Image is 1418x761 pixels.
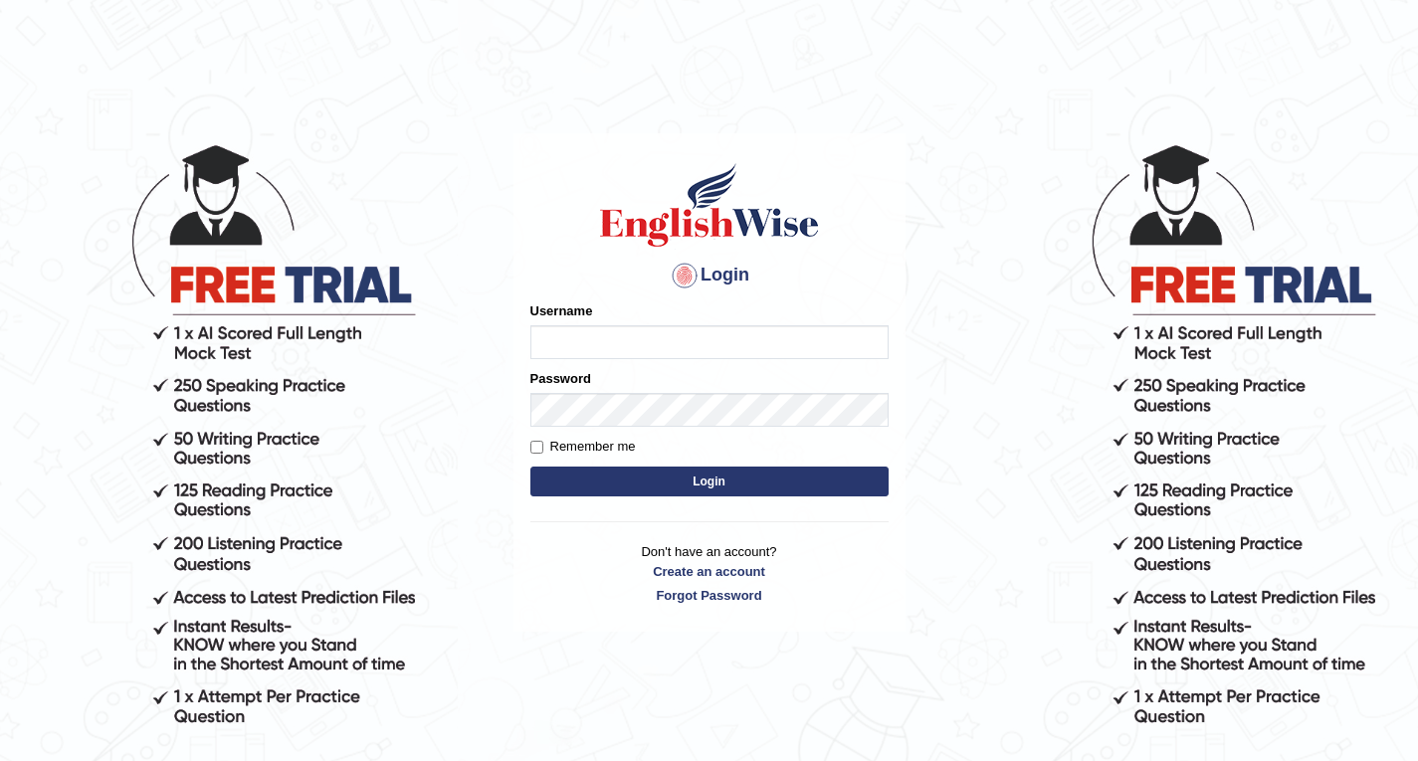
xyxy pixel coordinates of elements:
[530,586,889,605] a: Forgot Password
[530,260,889,291] h4: Login
[530,441,543,454] input: Remember me
[596,160,823,250] img: Logo of English Wise sign in for intelligent practice with AI
[530,369,591,388] label: Password
[530,301,593,320] label: Username
[530,542,889,604] p: Don't have an account?
[530,562,889,581] a: Create an account
[530,437,636,457] label: Remember me
[530,467,889,496] button: Login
